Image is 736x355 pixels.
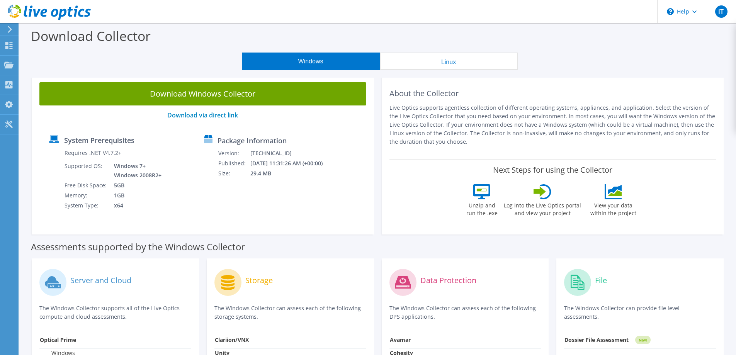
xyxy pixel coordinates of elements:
[31,27,151,45] label: Download Collector
[250,158,333,168] td: [DATE] 11:31:26 AM (+00:00)
[503,199,581,217] label: Log into the Live Optics portal and view your project
[167,111,238,119] a: Download via direct link
[64,190,108,200] td: Memory:
[108,190,163,200] td: 1GB
[564,304,716,321] p: The Windows Collector can provide file level assessments.
[564,336,629,343] strong: Dossier File Assessment
[64,180,108,190] td: Free Disk Space:
[250,148,333,158] td: [TECHNICAL_ID]
[218,168,250,178] td: Size:
[595,277,607,284] label: File
[390,336,411,343] strong: Avamar
[250,168,333,178] td: 29.4 MB
[464,199,500,217] label: Unzip and run the .exe
[389,104,716,146] p: Live Optics supports agentless collection of different operating systems, appliances, and applica...
[667,8,674,15] svg: \n
[218,158,250,168] td: Published:
[39,82,366,105] a: Download Windows Collector
[218,137,287,144] label: Package Information
[40,336,76,343] strong: Optical Prime
[585,199,641,217] label: View your data within the project
[64,161,108,180] td: Supported OS:
[493,165,612,175] label: Next Steps for using the Collector
[64,200,108,211] td: System Type:
[108,200,163,211] td: x64
[389,304,541,321] p: The Windows Collector can assess each of the following DPS applications.
[65,149,121,157] label: Requires .NET V4.7.2+
[389,89,716,98] h2: About the Collector
[715,5,728,18] span: IT
[108,161,163,180] td: Windows 7+ Windows 2008R2+
[242,53,380,70] button: Windows
[245,277,273,284] label: Storage
[39,304,191,321] p: The Windows Collector supports all of the Live Optics compute and cloud assessments.
[380,53,518,70] button: Linux
[215,336,249,343] strong: Clariion/VNX
[214,304,366,321] p: The Windows Collector can assess each of the following storage systems.
[639,338,647,342] tspan: NEW!
[64,136,134,144] label: System Prerequisites
[108,180,163,190] td: 5GB
[70,277,131,284] label: Server and Cloud
[31,243,245,251] label: Assessments supported by the Windows Collector
[218,148,250,158] td: Version:
[420,277,476,284] label: Data Protection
